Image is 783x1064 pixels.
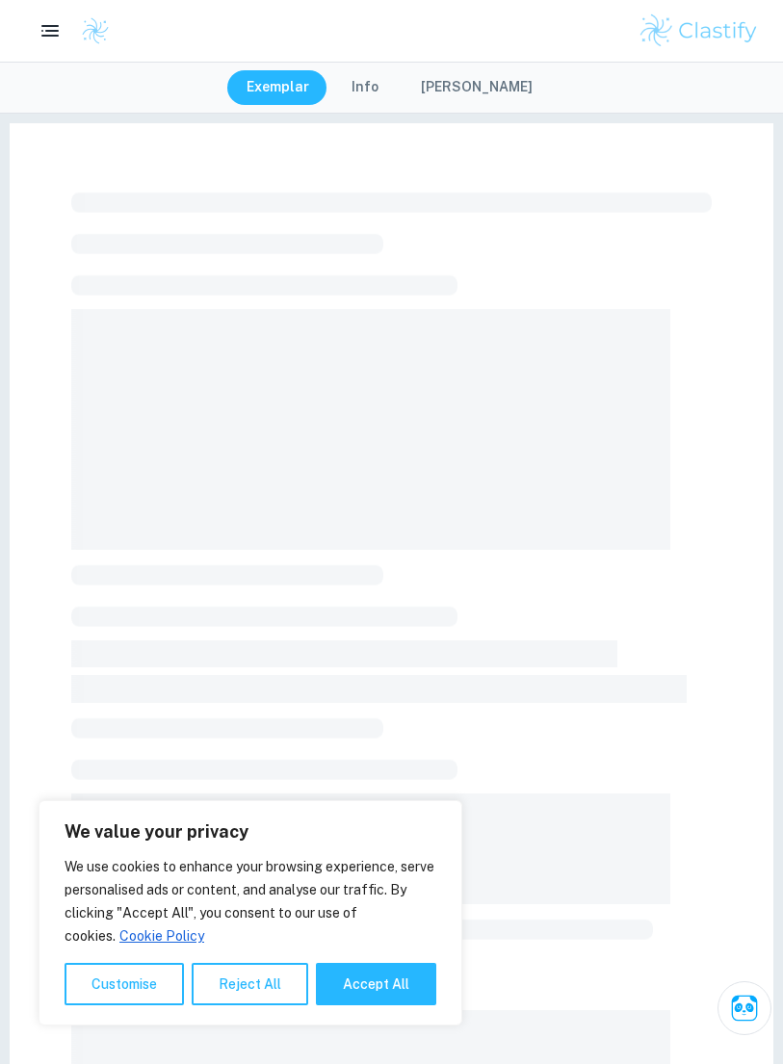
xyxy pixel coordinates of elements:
img: Clastify logo [81,16,110,45]
button: Ask Clai [718,981,771,1035]
button: Customise [65,963,184,1005]
button: Exemplar [227,70,328,105]
div: We value your privacy [39,800,462,1025]
p: We use cookies to enhance your browsing experience, serve personalised ads or content, and analys... [65,855,436,947]
a: Clastify logo [69,16,110,45]
a: Cookie Policy [118,927,205,945]
button: [PERSON_NAME] [402,70,552,105]
img: Clastify logo [638,12,760,50]
button: Accept All [316,963,436,1005]
p: We value your privacy [65,820,436,843]
button: Reject All [192,963,308,1005]
button: Info [332,70,398,105]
